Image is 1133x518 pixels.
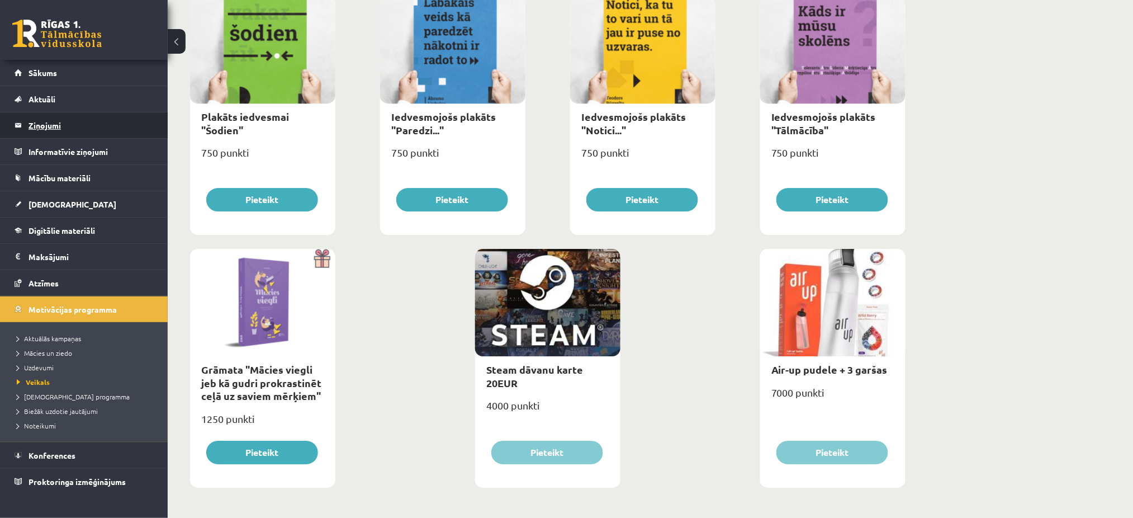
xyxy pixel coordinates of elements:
[17,378,50,387] span: Veikals
[29,477,126,487] span: Proktoringa izmēģinājums
[570,143,715,171] div: 750 punkti
[29,173,91,183] span: Mācību materiāli
[581,110,686,136] a: Iedvesmojošs plakāts "Notici..."
[29,68,57,78] span: Sākums
[776,441,888,464] button: Pieteikt
[15,165,154,191] a: Mācību materiāli
[771,363,888,376] a: Air-up pudele + 3 garšas
[15,270,154,296] a: Atzīmes
[17,363,54,372] span: Uzdevumi
[17,333,157,343] a: Aktuālās kampaņas
[17,407,98,416] span: Biežāk uzdotie jautājumi
[15,112,154,138] a: Ziņojumi
[29,199,116,209] span: [DEMOGRAPHIC_DATA]
[15,218,154,243] a: Digitālie materiāli
[190,143,335,171] div: 750 punkti
[17,421,56,430] span: Noteikumi
[15,60,154,86] a: Sākums
[475,396,620,424] div: 4000 punkti
[206,188,318,211] button: Pieteikt
[17,392,130,401] span: [DEMOGRAPHIC_DATA] programma
[586,188,698,211] button: Pieteikt
[396,188,508,211] button: Pieteikt
[17,406,157,416] a: Biežāk uzdotie jautājumi
[17,377,157,387] a: Veikals
[29,112,154,138] legend: Ziņojumi
[15,442,154,468] a: Konferences
[12,20,102,48] a: Rīgas 1. Tālmācības vidusskola
[15,139,154,164] a: Informatīvie ziņojumi
[17,349,72,357] span: Mācies un ziedo
[17,348,157,358] a: Mācies un ziedo
[15,86,154,112] a: Aktuāli
[486,363,583,389] a: Steam dāvanu karte 20EUR
[776,188,888,211] button: Pieteikt
[15,191,154,217] a: [DEMOGRAPHIC_DATA]
[310,249,335,268] img: Dāvana ar pārsteigumu
[17,362,157,373] a: Uzdevumi
[15,244,154,270] a: Maksājumi
[17,421,157,431] a: Noteikumi
[15,469,154,495] a: Proktoringa izmēģinājums
[391,110,496,136] a: Iedvesmojošs plakāts "Paredzi..."
[206,441,318,464] button: Pieteikt
[201,363,321,402] a: Grāmata "Mācies viegli jeb kā gudri prokrastinēt ceļā uz saviem mērķiem"
[380,143,525,171] div: 750 punkti
[201,110,289,136] a: Plakāts iedvesmai "Šodien"
[29,244,154,270] legend: Maksājumi
[29,450,75,460] span: Konferences
[771,110,876,136] a: Iedvesmojošs plakāts "Tālmācība"
[15,296,154,322] a: Motivācijas programma
[29,278,59,288] span: Atzīmes
[29,139,154,164] legend: Informatīvie ziņojumi
[29,304,117,314] span: Motivācijas programma
[29,225,95,236] span: Digitālie materiāli
[760,143,906,171] div: 750 punkti
[491,441,603,464] button: Pieteikt
[17,334,81,343] span: Aktuālās kampaņas
[190,409,335,437] div: 1250 punkti
[29,94,55,104] span: Aktuāli
[17,392,157,402] a: [DEMOGRAPHIC_DATA] programma
[760,383,906,411] div: 7000 punkti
